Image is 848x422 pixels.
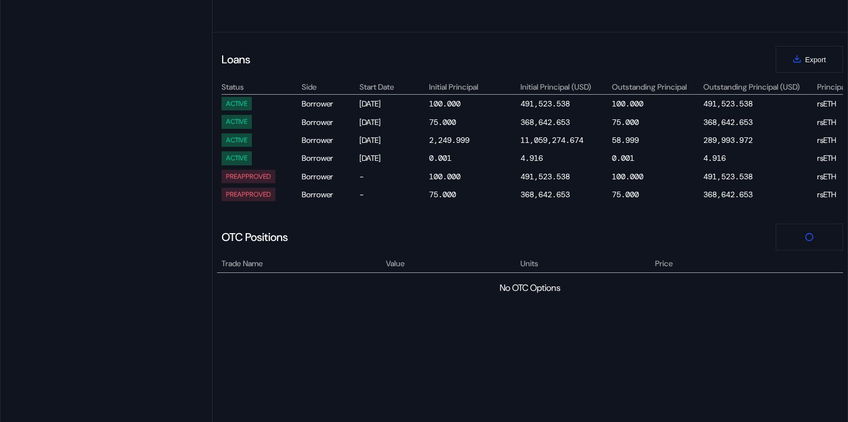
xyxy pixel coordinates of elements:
div: Borrower [302,133,358,147]
div: Borrower [302,151,358,165]
div: [DATE] [360,151,427,165]
div: 0.001 [612,153,634,163]
div: 58.999 [612,135,639,145]
div: No OTC Options [500,282,560,294]
div: Outstanding Principal (USD) [703,82,815,92]
div: 368,642.653 [703,117,753,127]
div: Loans [222,52,250,67]
div: 100.000 [429,171,460,182]
div: 75.000 [612,117,639,127]
div: 4.916 [520,153,543,163]
span: Price [655,258,673,270]
div: [DATE] [360,133,427,147]
div: PREAPPROVED [226,173,271,180]
div: 75.000 [612,189,639,200]
div: 289,993.972 [703,135,753,145]
div: Initial Principal [429,82,519,92]
div: 491,523.538 [520,171,570,182]
div: ACTIVE [226,118,247,126]
div: Outstanding Principal [612,82,702,92]
div: 75.000 [429,189,456,200]
div: 368,642.653 [703,189,753,200]
div: 368,642.653 [520,117,570,127]
div: 11,059,274.674 [520,135,583,145]
button: Export [776,46,843,73]
div: PREAPPROVED [226,191,271,198]
div: Status [222,82,300,92]
div: 491,523.538 [520,99,570,109]
span: Export [805,55,826,64]
div: 75.000 [429,117,456,127]
div: Borrower [302,97,358,110]
div: 368,642.653 [520,189,570,200]
div: 4.916 [703,153,726,163]
div: 100.000 [612,171,643,182]
div: [DATE] [360,115,427,128]
div: Borrower [302,115,358,128]
div: - [360,170,427,183]
div: Side [302,82,358,92]
div: Initial Principal (USD) [520,82,610,92]
span: Value [386,258,405,270]
div: 100.000 [612,99,643,109]
div: 100.000 [429,99,460,109]
div: Start Date [360,82,427,92]
div: Borrower [302,170,358,183]
div: ACTIVE [226,136,247,144]
div: ACTIVE [226,100,247,108]
div: OTC Positions [222,230,288,244]
div: Borrower [302,188,358,201]
span: Units [520,258,538,270]
div: - [360,188,427,201]
div: [DATE] [360,97,427,110]
div: 491,523.538 [703,171,753,182]
div: 2,249.999 [429,135,469,145]
div: 491,523.538 [703,99,753,109]
div: ACTIVE [226,154,247,162]
span: Trade Name [222,258,263,270]
div: 0.001 [429,153,451,163]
